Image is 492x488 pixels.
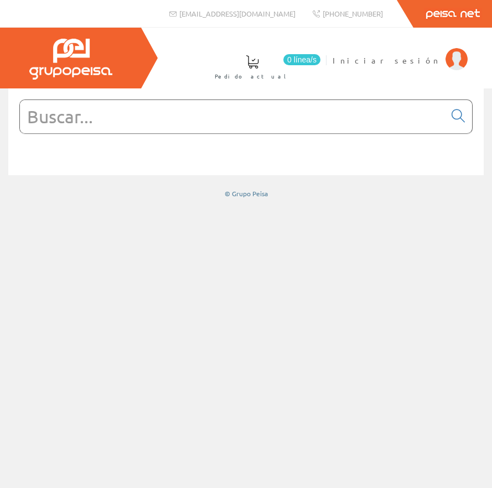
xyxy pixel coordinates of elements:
[179,9,296,18] span: [EMAIL_ADDRESS][DOMAIN_NAME]
[333,46,468,56] a: Iniciar sesión
[20,100,445,133] input: Buscar...
[323,9,383,18] span: [PHONE_NUMBER]
[29,39,112,80] img: Grupo Peisa
[8,189,484,198] div: © Grupo Peisa
[333,55,440,66] span: Iniciar sesión
[215,71,290,82] span: Pedido actual
[283,54,320,65] span: 0 línea/s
